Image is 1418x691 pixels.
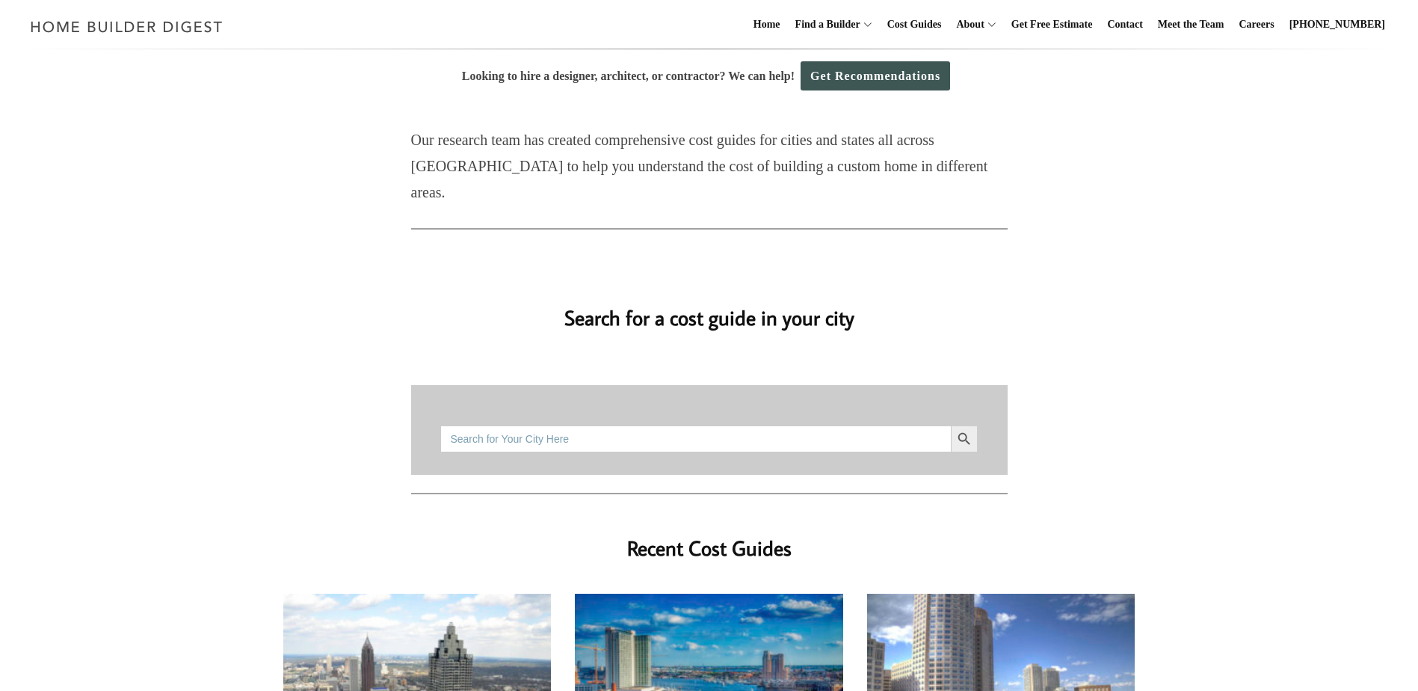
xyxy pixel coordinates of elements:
[789,1,860,49] a: Find a Builder
[1152,1,1230,49] a: Meet the Team
[956,431,972,447] svg: Search
[801,61,950,90] a: Get Recommendations
[440,426,950,452] input: Search for Your City Here
[24,12,229,41] img: Home Builder Digest
[1283,1,1391,49] a: [PHONE_NUMBER]
[747,1,786,49] a: Home
[950,1,984,49] a: About
[283,281,1135,333] h2: Search for a cost guide in your city
[411,512,1008,564] h2: Recent Cost Guides
[1233,1,1280,49] a: Careers
[881,1,948,49] a: Cost Guides
[1101,1,1148,49] a: Contact
[1005,1,1099,49] a: Get Free Estimate
[411,127,1008,206] p: Our research team has created comprehensive cost guides for cities and states all across [GEOGRAP...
